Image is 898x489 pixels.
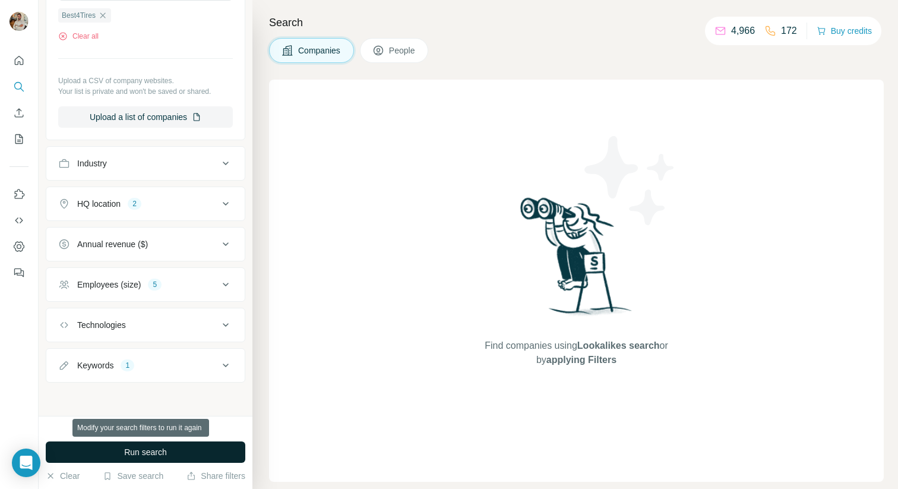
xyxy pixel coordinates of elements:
button: Feedback [10,262,29,283]
p: 172 [781,24,797,38]
span: Companies [298,45,342,56]
span: Run search [124,446,167,458]
div: 1 [121,360,134,371]
button: Buy credits [817,23,872,39]
span: Best4Tires [62,10,96,21]
img: Surfe Illustration - Stars [577,127,684,234]
button: Run search [46,441,245,463]
span: Find companies using or by [481,339,671,367]
button: Employees (size)5 [46,270,245,299]
span: Lookalikes search [577,340,660,351]
button: HQ location2 [46,190,245,218]
p: Upload a CSV of company websites. [58,75,233,86]
img: Avatar [10,12,29,31]
div: Employees (size) [77,279,141,291]
button: Clear [46,470,80,482]
div: 5 [148,279,162,290]
div: Keywords [77,359,113,371]
button: Upload a list of companies [58,106,233,128]
button: Enrich CSV [10,102,29,124]
div: Annual revenue ($) [77,238,148,250]
button: Quick start [10,50,29,71]
div: 2000 search results remaining [98,424,194,434]
button: Save search [103,470,163,482]
p: Your list is private and won't be saved or shared. [58,86,233,97]
div: Open Intercom Messenger [12,449,40,477]
span: People [389,45,416,56]
button: Technologies [46,311,245,339]
div: 2 [128,198,141,209]
h4: Search [269,14,884,31]
button: Use Surfe on LinkedIn [10,184,29,205]
div: Technologies [77,319,126,331]
button: My lists [10,128,29,150]
button: Dashboard [10,236,29,257]
button: Clear all [58,31,99,42]
div: Industry [77,157,107,169]
span: applying Filters [546,355,616,365]
div: HQ location [77,198,121,210]
button: Search [10,76,29,97]
button: Annual revenue ($) [46,230,245,258]
button: Share filters [186,470,245,482]
img: Surfe Illustration - Woman searching with binoculars [515,194,638,327]
p: 4,966 [731,24,755,38]
button: Use Surfe API [10,210,29,231]
button: Industry [46,149,245,178]
button: Keywords1 [46,351,245,380]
